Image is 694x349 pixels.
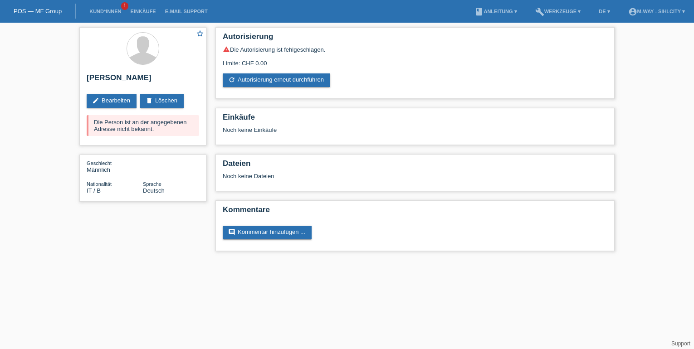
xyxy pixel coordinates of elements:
div: Noch keine Dateien [223,173,500,179]
a: commentKommentar hinzufügen ... [223,226,312,239]
h2: Autorisierung [223,32,607,46]
a: star_border [196,29,204,39]
span: Geschlecht [87,160,112,166]
i: warning [223,46,230,53]
a: Support [671,340,690,347]
a: Kund*innen [85,9,126,14]
h2: Dateien [223,159,607,173]
a: Einkäufe [126,9,160,14]
div: Noch keine Einkäufe [223,126,607,140]
i: build [535,7,544,16]
span: Deutsch [143,187,165,194]
i: delete [146,97,153,104]
h2: Kommentare [223,205,607,219]
div: Die Autorisierung ist fehlgeschlagen. [223,46,607,53]
a: bookAnleitung ▾ [470,9,521,14]
a: account_circlem-way - Sihlcity ▾ [624,9,689,14]
i: book [474,7,484,16]
span: 1 [121,2,128,10]
a: editBearbeiten [87,94,137,108]
h2: [PERSON_NAME] [87,73,199,87]
i: refresh [228,76,235,83]
div: Männlich [87,160,143,173]
a: deleteLöschen [140,94,184,108]
a: buildWerkzeuge ▾ [531,9,586,14]
i: star_border [196,29,204,38]
a: E-Mail Support [161,9,212,14]
i: account_circle [628,7,637,16]
span: Nationalität [87,181,112,187]
span: Italien / B / 16.07.2021 [87,187,101,194]
h2: Einkäufe [223,113,607,126]
div: Limite: CHF 0.00 [223,53,607,67]
span: Sprache [143,181,161,187]
a: DE ▾ [594,9,614,14]
i: comment [228,228,235,236]
div: Die Person ist an der angegebenen Adresse nicht bekannt. [87,115,199,136]
a: POS — MF Group [14,8,62,15]
a: refreshAutorisierung erneut durchführen [223,73,330,87]
i: edit [92,97,99,104]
